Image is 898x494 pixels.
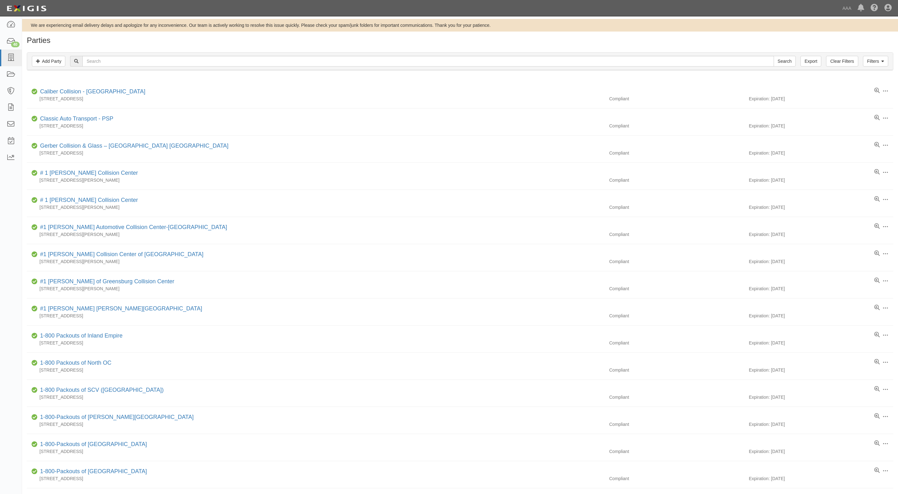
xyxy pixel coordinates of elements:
[32,171,38,175] i: Compliant
[32,117,38,121] i: Compliant
[874,332,880,338] a: View results summary
[38,250,204,259] div: #1 Cochran Collision Center of Greensburg
[32,279,38,284] i: Compliant
[27,258,604,265] div: [STREET_ADDRESS][PERSON_NAME]
[749,448,894,455] div: Expiration: [DATE]
[874,413,880,420] a: View results summary
[38,413,193,421] div: 1-800-Packouts of Beverly Hills
[40,251,204,257] a: #1 [PERSON_NAME] Collision Center of [GEOGRAPHIC_DATA]
[604,421,749,427] div: Compliant
[40,224,227,230] a: #1 [PERSON_NAME] Automotive Collision Center-[GEOGRAPHIC_DATA]
[40,278,174,285] a: #1 [PERSON_NAME] of Greensburg Collision Center
[27,177,604,183] div: [STREET_ADDRESS][PERSON_NAME]
[874,278,880,284] a: View results summary
[22,22,898,28] div: We are experiencing email delivery delays and apologize for any inconvenience. Our team is active...
[27,394,604,400] div: [STREET_ADDRESS]
[604,313,749,319] div: Compliant
[32,415,38,420] i: Compliant
[40,387,164,393] a: 1-800 Packouts of SCV ([GEOGRAPHIC_DATA])
[11,42,20,47] div: 40
[40,414,193,420] a: 1-800-Packouts of [PERSON_NAME][GEOGRAPHIC_DATA]
[27,36,893,44] h1: Parties
[749,394,894,400] div: Expiration: [DATE]
[32,90,38,94] i: Compliant
[38,359,111,367] div: 1-800 Packouts of North OC
[38,196,138,204] div: # 1 Cochran Collision Center
[874,223,880,230] a: View results summary
[32,56,65,67] a: Add Party
[27,150,604,156] div: [STREET_ADDRESS]
[604,448,749,455] div: Compliant
[27,475,604,482] div: [STREET_ADDRESS]
[32,252,38,257] i: Compliant
[27,448,604,455] div: [STREET_ADDRESS]
[27,367,604,373] div: [STREET_ADDRESS]
[749,204,894,210] div: Expiration: [DATE]
[800,56,821,67] a: Export
[874,115,880,121] a: View results summary
[749,177,894,183] div: Expiration: [DATE]
[38,278,174,286] div: #1 Cochran of Greensburg Collision Center
[749,340,894,346] div: Expiration: [DATE]
[749,313,894,319] div: Expiration: [DATE]
[40,170,138,176] a: # 1 [PERSON_NAME] Collision Center
[38,305,202,313] div: #1 Cochran Robinson Township
[40,88,145,95] a: Caliber Collision - [GEOGRAPHIC_DATA]
[32,361,38,365] i: Compliant
[32,307,38,311] i: Compliant
[874,142,880,148] a: View results summary
[749,96,894,102] div: Expiration: [DATE]
[27,340,604,346] div: [STREET_ADDRESS]
[604,150,749,156] div: Compliant
[32,144,38,148] i: Compliant
[38,142,229,150] div: Gerber Collision & Glass – Houston Brighton
[38,223,227,232] div: #1 Cochran Automotive Collision Center-Monroeville
[604,96,749,102] div: Compliant
[38,169,138,177] div: # 1 Cochran Collision Center
[604,177,749,183] div: Compliant
[749,150,894,156] div: Expiration: [DATE]
[749,123,894,129] div: Expiration: [DATE]
[874,440,880,447] a: View results summary
[874,250,880,257] a: View results summary
[32,198,38,203] i: Compliant
[40,197,138,203] a: # 1 [PERSON_NAME] Collision Center
[27,285,604,292] div: [STREET_ADDRESS][PERSON_NAME]
[38,386,164,394] div: 1-800 Packouts of SCV (Santa Clarita Valley)
[839,2,854,15] a: AAA
[604,123,749,129] div: Compliant
[749,231,894,238] div: Expiration: [DATE]
[32,225,38,230] i: Compliant
[32,442,38,447] i: Compliant
[604,475,749,482] div: Compliant
[40,468,147,474] a: 1-800-Packouts of [GEOGRAPHIC_DATA]
[749,367,894,373] div: Expiration: [DATE]
[32,469,38,474] i: Compliant
[38,332,122,340] div: 1-800 Packouts of Inland Empire
[27,421,604,427] div: [STREET_ADDRESS]
[40,143,229,149] a: Gerber Collision & Glass – [GEOGRAPHIC_DATA] [GEOGRAPHIC_DATA]
[27,204,604,210] div: [STREET_ADDRESS][PERSON_NAME]
[874,196,880,203] a: View results summary
[27,313,604,319] div: [STREET_ADDRESS]
[32,388,38,392] i: Compliant
[27,96,604,102] div: [STREET_ADDRESS]
[38,468,147,476] div: 1-800-Packouts of Tarrant County
[826,56,858,67] a: Clear Filters
[27,231,604,238] div: [STREET_ADDRESS][PERSON_NAME]
[874,88,880,94] a: View results summary
[749,285,894,292] div: Expiration: [DATE]
[604,258,749,265] div: Compliant
[874,305,880,311] a: View results summary
[604,285,749,292] div: Compliant
[874,169,880,175] a: View results summary
[749,258,894,265] div: Expiration: [DATE]
[38,440,147,449] div: 1-800-Packouts of San Diego North
[604,204,749,210] div: Compliant
[40,441,147,447] a: 1-800-Packouts of [GEOGRAPHIC_DATA]
[32,334,38,338] i: Compliant
[40,305,202,312] a: #1 [PERSON_NAME] [PERSON_NAME][GEOGRAPHIC_DATA]
[874,359,880,365] a: View results summary
[749,475,894,482] div: Expiration: [DATE]
[604,394,749,400] div: Compliant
